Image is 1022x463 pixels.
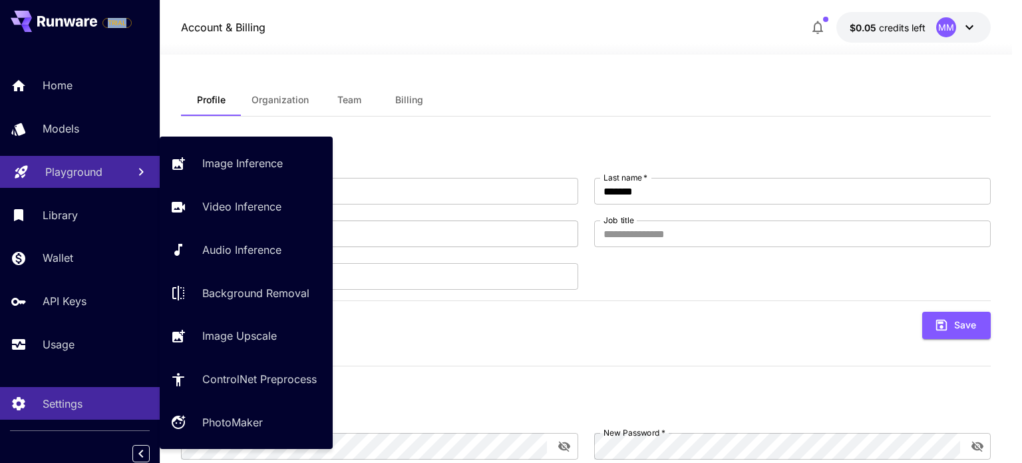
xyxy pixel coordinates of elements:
p: Settings [43,396,83,412]
p: Playground [45,164,102,180]
a: Image Upscale [160,320,333,352]
p: Home [43,77,73,93]
h3: Change Password [181,393,991,412]
p: Background Removal [202,285,309,301]
span: credits left [879,22,926,33]
p: Wallet [43,250,73,266]
p: ControlNet Preprocess [202,371,317,387]
a: Background Removal [160,276,333,309]
p: PhotoMaker [202,414,263,430]
button: toggle password visibility [965,434,989,458]
button: toggle password visibility [552,434,576,458]
p: Models [43,121,79,137]
label: New Password [603,427,665,438]
a: Video Inference [160,191,333,223]
span: Organization [252,94,309,106]
p: API Keys [43,293,86,309]
label: Last name [603,172,647,183]
a: ControlNet Preprocess [160,363,333,396]
p: Video Inference [202,199,281,215]
a: Audio Inference [160,234,333,266]
span: $0.05 [850,22,879,33]
p: Library [43,207,78,223]
nav: breadcrumb [181,19,265,35]
button: Collapse sidebar [132,445,150,462]
button: $0.05 [836,12,991,43]
p: Usage [43,336,75,352]
div: $0.05 [850,21,926,35]
a: PhotoMaker [160,406,333,439]
h3: Profile [181,138,991,157]
span: Profile [197,94,226,106]
button: Save [922,312,991,339]
span: TRIAL [103,18,131,28]
span: Billing [395,94,423,106]
p: Image Upscale [202,328,277,344]
p: Audio Inference [202,242,281,258]
div: MM [936,17,956,37]
p: Account & Billing [181,19,265,35]
a: Image Inference [160,147,333,180]
p: Image Inference [202,155,283,171]
span: Team [337,94,361,106]
label: Job title [603,215,634,226]
span: Add your payment card to enable full platform functionality. [102,15,132,31]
